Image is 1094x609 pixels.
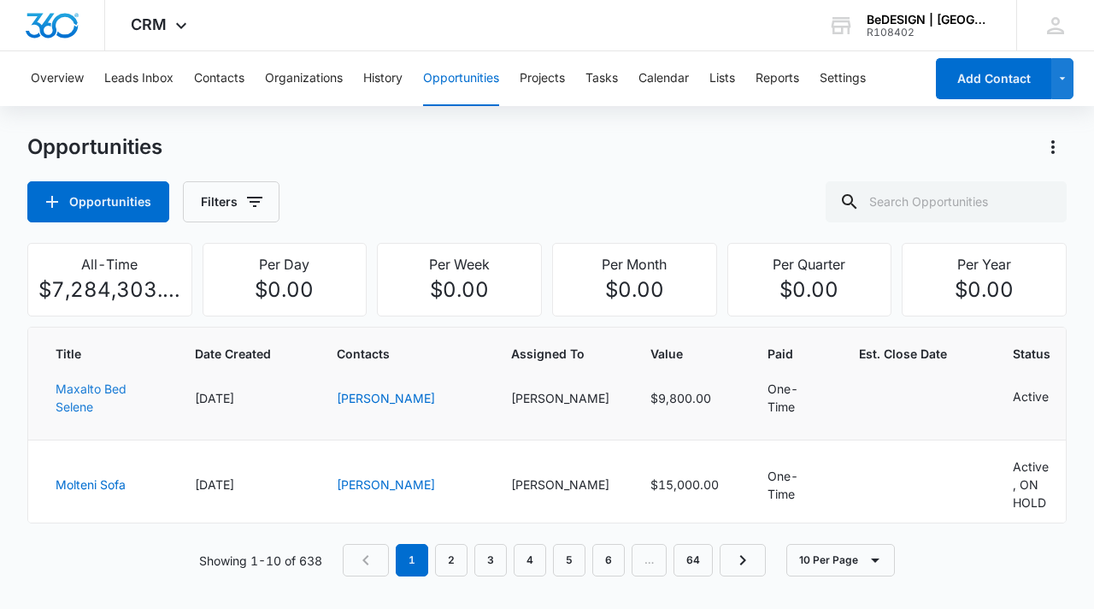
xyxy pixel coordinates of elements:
[199,552,322,570] p: Showing 1-10 of 638
[511,476,609,494] div: [PERSON_NAME]
[474,544,507,576] a: Page 3
[56,381,126,414] a: Maxalto Bed Selene
[337,345,470,363] span: Contacts
[214,254,356,275] p: Per Day
[194,51,244,106] button: Contacts
[638,51,689,106] button: Calendar
[214,275,356,305] p: $0.00
[563,275,706,305] p: $0.00
[31,51,84,106] button: Overview
[38,254,181,275] p: All-Time
[1013,345,1082,363] span: Status
[363,51,403,106] button: History
[650,345,702,363] span: Value
[337,477,435,492] a: [PERSON_NAME]
[650,477,719,492] span: $15,000.00
[867,13,991,27] div: account name
[563,254,706,275] p: Per Month
[867,27,991,38] div: account id
[514,544,546,576] a: Page 4
[650,391,711,405] span: $9,800.00
[27,134,162,160] h1: Opportunities
[913,254,1056,275] p: Per Year
[27,181,169,222] button: Opportunities
[1013,387,1049,405] p: Active
[738,275,881,305] p: $0.00
[195,391,234,405] span: [DATE]
[104,51,174,106] button: Leads Inbox
[786,544,895,576] button: 10 Per Page
[747,440,838,529] td: One-Time
[756,51,799,106] button: Reports
[183,181,279,222] button: Filters
[592,544,625,576] a: Page 6
[131,15,167,33] span: CRM
[1013,387,1079,408] div: - - Select to Edit Field
[38,275,181,305] p: $7,284,303.74
[520,51,565,106] button: Projects
[56,345,129,363] span: Title
[913,275,1056,305] p: $0.00
[435,544,468,576] a: Page 2
[337,391,435,405] a: [PERSON_NAME]
[423,51,499,106] button: Opportunities
[673,544,713,576] a: Page 64
[1039,133,1067,161] button: Actions
[738,254,881,275] p: Per Quarter
[936,58,1051,99] button: Add Contact
[1013,458,1082,511] div: - - Select to Edit Field
[768,345,793,363] span: Paid
[388,254,531,275] p: Per Week
[388,275,531,305] p: $0.00
[396,544,428,576] em: 1
[720,544,766,576] a: Next Page
[820,51,866,106] button: Settings
[553,544,585,576] a: Page 5
[747,356,838,440] td: One-Time
[585,51,618,106] button: Tasks
[343,544,766,576] nav: Pagination
[709,51,735,106] button: Lists
[265,51,343,106] button: Organizations
[195,345,271,363] span: Date Created
[56,477,126,492] a: Molteni Sofa
[511,345,609,363] span: Assigned To
[1013,458,1051,511] p: Active , ON HOLD
[511,389,609,407] div: [PERSON_NAME]
[859,345,947,363] span: Est. Close Date
[195,477,234,492] span: [DATE]
[826,181,1067,222] input: Search Opportunities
